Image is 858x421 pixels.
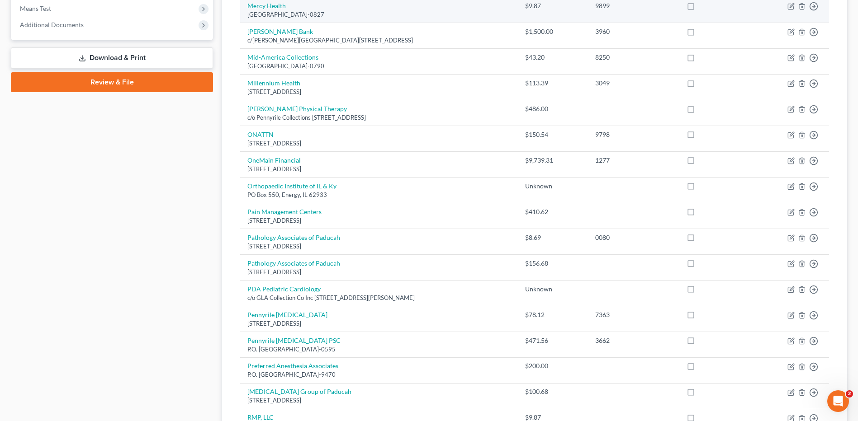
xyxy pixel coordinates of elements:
[525,156,581,165] div: $9,739.31
[247,165,510,173] div: [STREET_ADDRESS]
[247,182,337,190] a: Orthopaedic Institute of IL & Ky
[595,27,672,36] div: 3960
[247,294,510,302] div: c/o GLA Collection Co Inc [STREET_ADDRESS][PERSON_NAME]
[525,53,581,62] div: $43.20
[595,1,672,10] div: 9899
[247,319,510,328] div: [STREET_ADDRESS]
[247,36,510,45] div: c/[PERSON_NAME][GEOGRAPHIC_DATA][STREET_ADDRESS]
[525,387,581,396] div: $100.68
[247,370,510,379] div: P.O. [GEOGRAPHIC_DATA]-9470
[827,390,849,412] iframe: Intercom live chat
[247,345,510,354] div: P.O. [GEOGRAPHIC_DATA]-0595
[247,28,313,35] a: [PERSON_NAME] Bank
[247,10,510,19] div: [GEOGRAPHIC_DATA]-0827
[247,131,274,138] a: ONATTN
[525,207,581,216] div: $410.62
[247,88,510,96] div: [STREET_ADDRESS]
[525,182,581,191] div: Unknown
[525,27,581,36] div: $1,500.00
[247,396,510,405] div: [STREET_ADDRESS]
[20,5,51,12] span: Means Test
[525,233,581,242] div: $8.69
[247,413,274,421] a: RMP, LLC
[247,208,322,215] a: Pain Management Centers
[525,104,581,113] div: $486.00
[525,285,581,294] div: Unknown
[247,362,338,370] a: Preferred Anesthesia Associates
[595,53,672,62] div: 8250
[247,53,318,61] a: Mid-America Collections
[595,156,672,165] div: 1277
[20,21,84,28] span: Additional Documents
[525,1,581,10] div: $9.87
[247,337,341,344] a: Pennyrile [MEDICAL_DATA] PSC
[846,390,853,398] span: 2
[247,311,327,318] a: Pennyrile [MEDICAL_DATA]
[525,259,581,268] div: $156.68
[247,105,347,112] a: [PERSON_NAME] Physical Therapy
[247,139,510,148] div: [STREET_ADDRESS]
[595,233,672,242] div: 0080
[247,285,321,293] a: PDA Pediatric Cardiology
[247,234,340,241] a: Pathology Associates of Paducah
[247,113,510,122] div: c/o Pennyrile Collections [STREET_ADDRESS]
[247,2,286,9] a: Mercy Health
[595,336,672,345] div: 3662
[247,259,340,267] a: Pathology Associates of Paducah
[595,79,672,88] div: 3049
[247,388,351,395] a: [MEDICAL_DATA] Group of Paducah
[247,268,510,276] div: [STREET_ADDRESS]
[247,191,510,199] div: PO Box 550, Energy, IL 62933
[525,79,581,88] div: $113.39
[247,242,510,251] div: [STREET_ADDRESS]
[11,72,213,92] a: Review & File
[525,336,581,345] div: $471.56
[247,62,510,70] div: [GEOGRAPHIC_DATA]-0790
[525,361,581,370] div: $200.00
[525,310,581,319] div: $78.12
[11,47,213,69] a: Download & Print
[595,310,672,319] div: 7363
[525,130,581,139] div: $150.54
[247,216,510,225] div: [STREET_ADDRESS]
[595,130,672,139] div: 9798
[247,156,301,164] a: OneMain Financial
[247,79,300,87] a: Millennium Health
